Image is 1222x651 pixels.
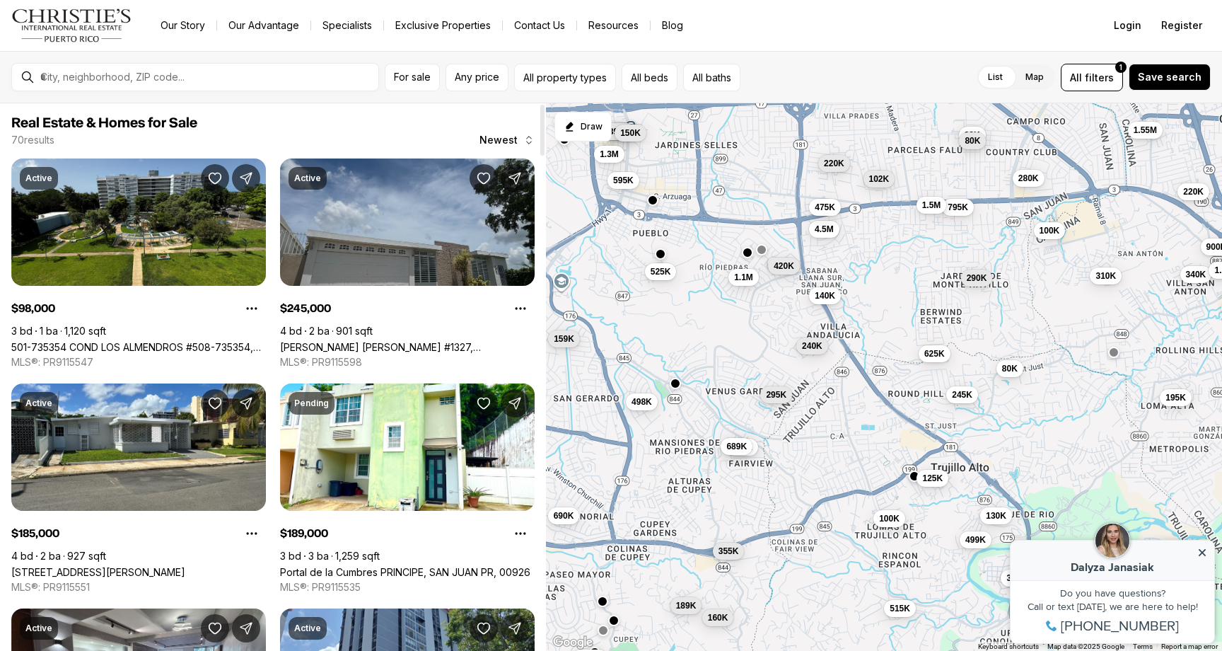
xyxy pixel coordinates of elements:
button: Save Property: 56 CALLE [201,389,229,417]
span: 795K [948,202,968,213]
span: 125K [922,473,943,484]
button: Property options [238,294,266,323]
button: 160K [702,609,734,626]
button: Login [1105,11,1150,40]
span: 1.55M [1134,124,1157,135]
button: 395K [1001,569,1032,586]
button: Share Property [501,614,529,643]
span: 355K [718,545,739,556]
p: 70 results [11,134,54,146]
button: 1.55M [1128,121,1163,138]
button: 1.3M [594,145,624,162]
button: 1.1M [728,269,759,286]
button: 80K [959,132,986,149]
button: Save Property: Camelia CAMELIA #1327 [470,164,498,192]
span: 220K [1183,185,1204,197]
span: 240K [802,340,822,351]
span: 625K [924,347,945,359]
span: 1 [1119,62,1122,73]
button: 150K [615,124,646,141]
span: All [1070,70,1082,85]
span: 475K [815,202,835,213]
span: 499K [965,534,986,546]
span: [PHONE_NUMBER] [58,99,176,113]
a: 501-735354 COND LOS ALMENDROS #508-735354, SAN JUAN PR, 00924 [11,341,266,353]
button: Share Property [232,614,260,643]
span: filters [1085,70,1114,85]
img: ac2afc0f-b966-43d0-ba7c-ef51505f4d54.jpg [92,4,127,39]
button: 498K [626,393,658,410]
span: 189K [676,600,697,611]
button: Save Property: 8860 PASEO DEL REY #H-102 [201,614,229,643]
button: 895K [603,123,635,140]
button: All beds [622,64,677,91]
button: Start drawing [554,112,612,142]
a: Exclusive Properties [384,16,502,35]
button: 420K [768,258,800,275]
span: For sale [394,71,431,83]
div: Dalyza Janasiak [21,42,198,54]
span: 4.5M [815,223,834,234]
button: Any price [446,64,508,91]
button: Allfilters1 [1061,64,1123,91]
button: All baths [683,64,740,91]
button: 189K [670,597,702,614]
button: 310K [1090,267,1122,284]
span: 280K [1018,172,1039,183]
span: 102K [869,173,890,184]
span: 1.1M [734,272,753,283]
a: Portal de la Cumbres PRINCIPE, SAN JUAN PR, 00926 [280,566,530,578]
button: 159K [548,330,580,347]
span: 340K [1186,269,1206,280]
button: Newest [471,126,543,154]
div: Call or text [DATE], we are here to help! [15,82,204,92]
p: Active [25,623,52,634]
button: Save Property: 2 ALMONTE #411 [470,614,498,643]
span: 130K [986,510,1006,522]
button: Save Property: Portal de la Cumbres PRINCIPE [470,389,498,417]
span: 195K [1165,391,1186,403]
span: Register [1161,20,1202,31]
label: Map [1014,64,1055,90]
button: 100K [873,509,905,526]
button: 130K [980,507,1012,524]
button: 355K [713,542,745,559]
a: Our Story [149,16,216,35]
button: All property types [514,64,616,91]
button: 140K [809,287,841,304]
p: Active [294,623,321,634]
span: Any price [455,71,499,83]
span: 525K [651,265,671,277]
span: 290K [967,272,987,284]
span: 295K [766,388,786,400]
span: 690K [554,509,574,521]
button: Share Property [232,389,260,417]
button: 295K [760,386,792,403]
button: 220K [1177,183,1209,200]
span: 498K [632,396,652,407]
button: Save Property: 501-735354 COND LOS ALMENDROS #508-735354 [201,164,229,192]
span: 689K [726,441,747,452]
button: 240K [796,337,828,354]
button: 98K [959,126,986,143]
span: 220K [824,157,844,168]
a: Blog [651,16,694,35]
button: 340K [1180,266,1212,283]
span: 80K [965,135,980,146]
p: Active [25,173,52,184]
button: 475K [809,199,841,216]
span: 160K [708,611,728,623]
button: Contact Us [503,16,576,35]
button: Share Property [501,164,529,192]
span: 80K [1002,362,1018,374]
button: 102K [863,170,895,187]
span: 420K [774,260,794,272]
span: Save search [1138,71,1201,83]
img: logo [11,8,132,42]
button: For sale [385,64,440,91]
span: 98K [965,129,980,140]
a: Specialists [311,16,383,35]
p: Active [294,173,321,184]
button: Property options [506,294,535,323]
div: Do you have questions? [15,69,204,79]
